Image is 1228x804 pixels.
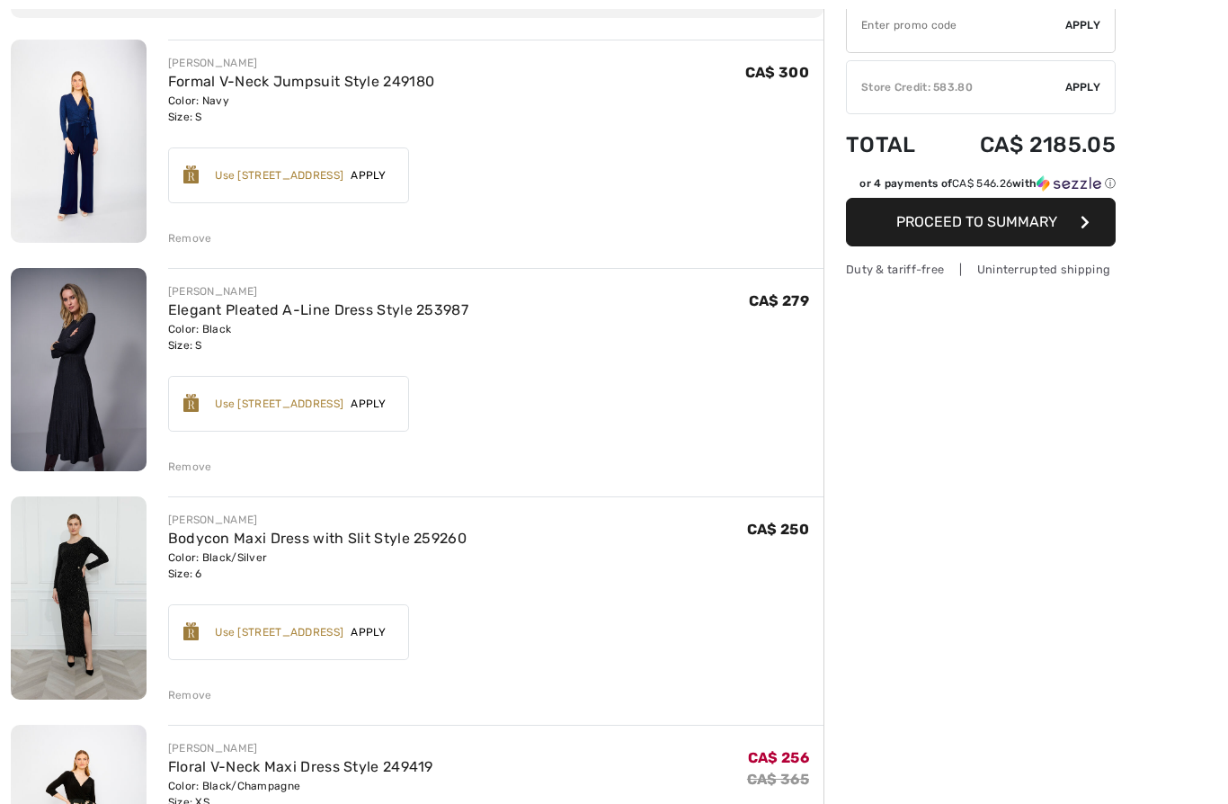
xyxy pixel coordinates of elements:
img: Sezzle [1037,175,1101,192]
img: Reward-Logo.svg [183,622,200,640]
img: Bodycon Maxi Dress with Slit Style 259260 [11,496,147,700]
div: or 4 payments of with [859,175,1116,192]
div: Remove [168,230,212,246]
div: Remove [168,459,212,475]
a: Floral V-Neck Maxi Dress Style 249419 [168,758,433,775]
button: Proceed to Summary [846,198,1116,246]
div: Color: Navy Size: S [168,93,435,125]
div: Remove [168,687,212,703]
span: CA$ 279 [749,292,809,309]
div: Duty & tariff-free | Uninterrupted shipping [846,261,1116,278]
s: CA$ 365 [747,771,809,788]
div: or 4 payments ofCA$ 546.26withSezzle Click to learn more about Sezzle [846,175,1116,198]
div: [PERSON_NAME] [168,55,435,71]
div: Color: Black Size: S [168,321,468,353]
img: Elegant Pleated A-Line Dress Style 253987 [11,268,147,471]
span: CA$ 300 [745,64,809,81]
div: Use [STREET_ADDRESS] [215,396,343,412]
span: CA$ 250 [747,521,809,538]
div: Use [STREET_ADDRESS] [215,624,343,640]
span: Apply [343,396,394,412]
span: CA$ 546.26 [952,177,1012,190]
span: Proceed to Summary [896,213,1057,230]
span: CA$ 256 [748,749,809,766]
td: CA$ 2185.05 [938,114,1116,175]
img: Formal V-Neck Jumpsuit Style 249180 [11,40,147,243]
div: [PERSON_NAME] [168,283,468,299]
td: Total [846,114,938,175]
span: Apply [1065,79,1101,95]
span: Apply [1065,17,1101,33]
div: Store Credit: 583.80 [847,79,1065,95]
img: Reward-Logo.svg [183,165,200,183]
span: Apply [343,624,394,640]
div: [PERSON_NAME] [168,740,433,756]
div: [PERSON_NAME] [168,512,467,528]
div: Color: Black/Silver Size: 6 [168,549,467,582]
a: Formal V-Neck Jumpsuit Style 249180 [168,73,435,90]
a: Bodycon Maxi Dress with Slit Style 259260 [168,530,467,547]
div: Use [STREET_ADDRESS] [215,167,343,183]
span: Apply [343,167,394,183]
a: Elegant Pleated A-Line Dress Style 253987 [168,301,468,318]
img: Reward-Logo.svg [183,394,200,412]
